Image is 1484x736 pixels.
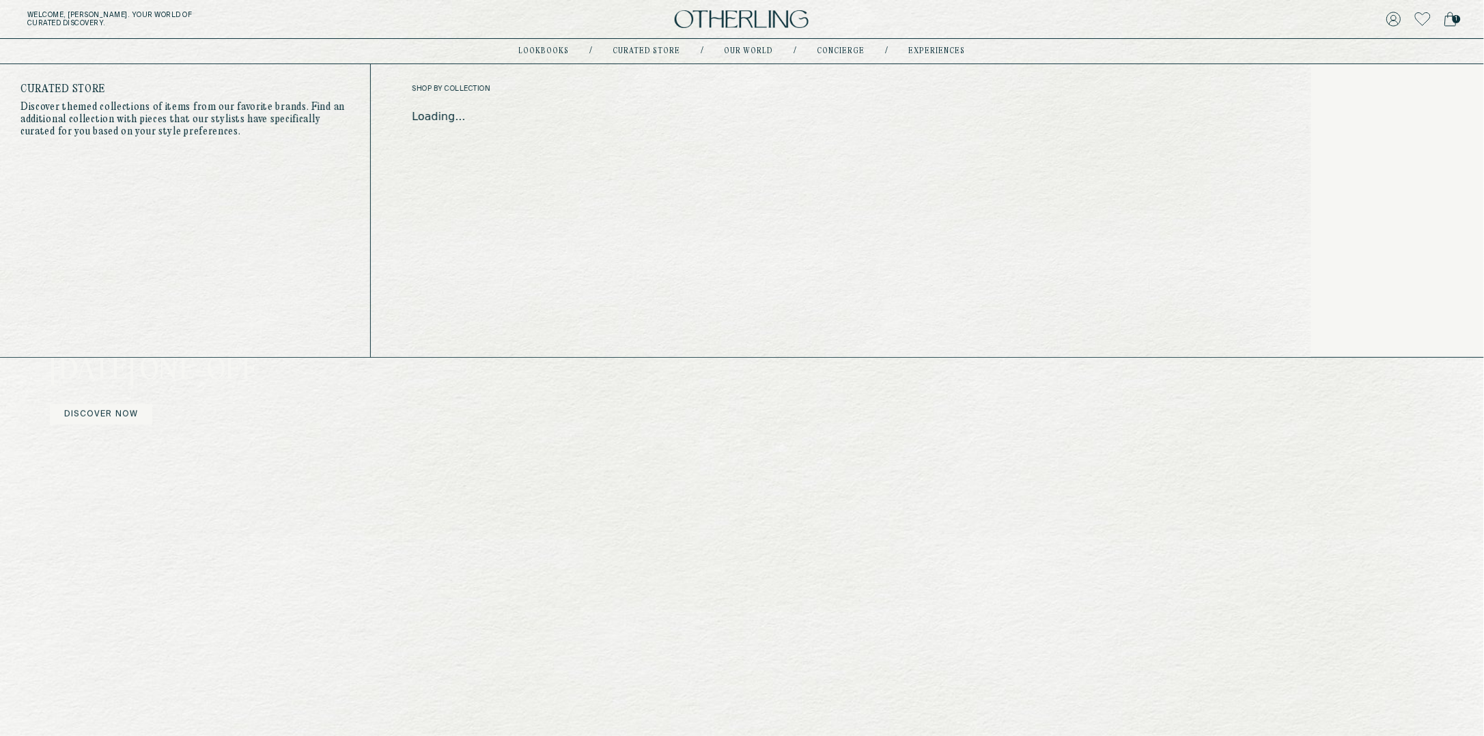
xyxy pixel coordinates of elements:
div: / [886,46,888,57]
h3: [DATE] One-off [50,354,412,389]
li: Loading... [412,109,762,125]
span: 1 [1453,15,1461,23]
h4: Curated store [20,85,350,94]
a: DISCOVER NOW [50,404,152,425]
a: concierge [817,48,865,55]
h5: Welcome, [PERSON_NAME] . Your world of curated discovery. [27,11,456,27]
div: / [590,46,593,57]
div: / [794,46,797,57]
a: Our world [725,48,774,55]
div: / [701,46,704,57]
a: experiences [909,48,966,55]
a: lookbooks [519,48,570,55]
a: 1 [1444,10,1457,29]
p: Discover themed collections of items from our favorite brands. Find an additional collection with... [20,101,350,138]
img: logo [675,10,809,29]
a: Curated store [613,48,681,55]
span: shop by collection [412,85,762,93]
